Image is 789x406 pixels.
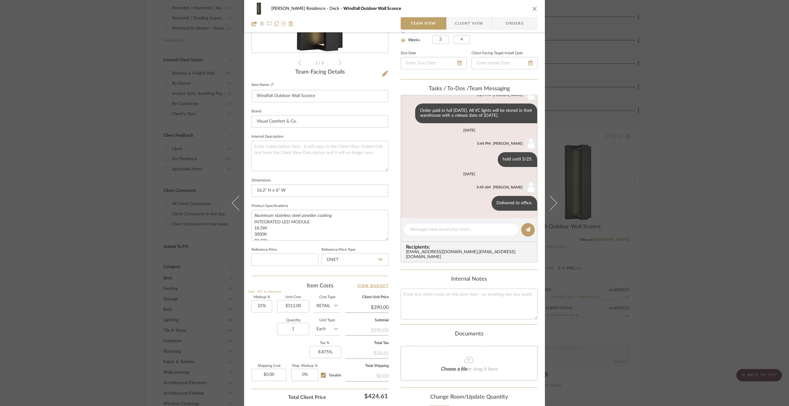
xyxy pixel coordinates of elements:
[401,331,538,338] div: Documents
[277,319,309,322] label: Quantity
[472,57,538,69] input: Enter Install Date
[288,21,293,26] img: Remove from project
[277,296,309,299] label: Unit Cost
[401,27,432,44] mat-radio-group: Select item type
[429,86,469,91] span: Tasks / To-Dos /
[401,57,467,69] input: Enter Due Date
[251,82,274,87] label: Item Name
[314,319,340,322] label: Unit Type
[329,373,341,377] span: Taxable
[251,115,388,128] input: Enter Brand
[406,250,535,260] div: [EMAIL_ADDRESS][DOMAIN_NAME] , [EMAIL_ADDRESS][DOMAIN_NAME]
[251,110,261,113] label: Brand
[251,248,277,251] label: Reference Price
[345,324,389,335] div: $390.00
[251,296,272,299] label: Markup %
[498,152,537,167] div: hold until 3/25.
[493,185,523,190] div: [PERSON_NAME]
[345,342,389,345] label: Total Tax
[401,52,416,55] label: Due Date
[309,342,340,345] label: Tax %
[345,364,389,367] label: Total Shipping
[251,69,388,76] div: Team-Facing Details
[319,61,321,65] span: /
[251,282,388,290] div: Item Costs
[401,86,538,92] div: team Messaging
[476,185,491,190] div: 9:49 AM
[406,244,535,250] span: Recipients:
[329,6,343,11] span: Deck
[532,6,538,11] button: close
[492,196,537,211] div: Delivered to office.
[411,17,436,30] span: Team View
[343,6,401,11] span: Windfall Outdoor Wall Sconce
[291,364,318,367] label: Ship. Markup %
[316,61,319,65] span: 1
[345,319,389,322] label: Subtotal
[472,52,523,55] label: Client-Facing Target Install Date
[493,141,523,146] div: [PERSON_NAME]
[463,172,475,176] div: [DATE]
[499,17,530,30] span: Orders
[525,137,537,150] img: user_avatar.png
[468,367,499,371] span: or drag it here.
[251,185,388,197] input: Enter the dimensions of this item
[288,394,326,401] span: Total Client Price
[463,128,475,132] div: [DATE]
[251,364,286,367] label: Shipping Cost
[251,135,284,138] label: Internal Description
[455,17,483,30] span: Client View
[525,181,537,193] img: user_avatar.png
[401,276,538,283] div: Internal Notes
[477,141,491,146] div: 5:44 PM
[251,90,388,102] input: Enter Item Name
[251,179,271,182] label: Dimensions
[251,2,266,15] img: 9ac0d09d-4ee3-4276-88b5-1974b033b942_48x40.jpg
[345,347,389,358] div: $34.61
[321,248,355,251] label: Reference Price Type
[271,6,329,11] span: [PERSON_NAME] Residence
[358,282,389,290] a: View Budget
[407,38,420,43] label: Weeks
[314,296,340,299] label: Cost Type
[345,370,389,381] div: $0.00
[329,390,391,402] div: $424.61
[345,296,389,299] label: Client Unit Price
[441,367,468,371] span: Choose a file
[401,394,538,401] div: Change Room/Update Quantity
[251,205,288,208] label: Product Specifications
[415,104,537,123] div: Order paid in full [DATE]. All VC lights will be stored in their warehouse with a release date of...
[321,61,325,65] span: 3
